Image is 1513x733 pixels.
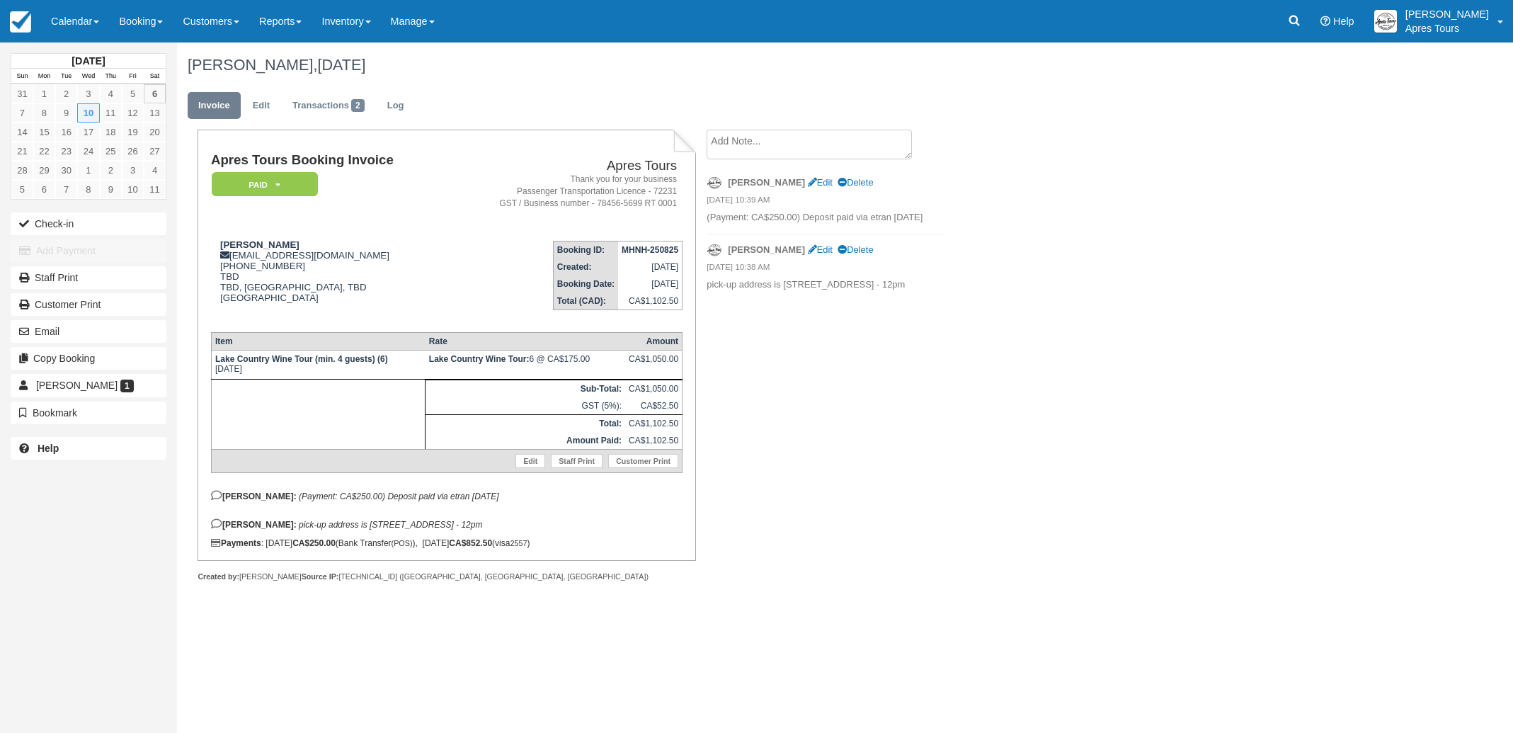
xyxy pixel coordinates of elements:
button: Check-in [11,212,166,235]
p: [PERSON_NAME] [1405,7,1489,21]
a: Help [11,437,166,460]
img: A1 [1374,10,1397,33]
a: 24 [77,142,99,161]
p: Apres Tours [1405,21,1489,35]
th: Booking Date: [553,275,618,292]
a: Transactions2 [282,92,375,120]
a: Customer Print [11,293,166,316]
button: Email [11,320,166,343]
a: 10 [77,103,99,123]
td: CA$52.50 [625,397,683,415]
h1: [PERSON_NAME], [188,57,1301,74]
div: [EMAIL_ADDRESS][DOMAIN_NAME] [PHONE_NUMBER] TBD TBD, [GEOGRAPHIC_DATA], TBD [GEOGRAPHIC_DATA] [211,239,443,321]
button: Add Payment [11,239,166,262]
a: 23 [55,142,77,161]
i: Help [1320,16,1330,26]
a: [PERSON_NAME] 1 [11,374,166,397]
td: 6 @ CA$175.00 [426,350,625,379]
div: : [DATE] (Bank Transfer ), [DATE] (visa ) [211,538,683,548]
a: 2 [100,161,122,180]
a: Edit [242,92,280,120]
a: 4 [100,84,122,103]
a: 2 [55,84,77,103]
a: 21 [11,142,33,161]
a: 11 [100,103,122,123]
th: Amount Paid: [426,432,625,450]
a: 7 [11,103,33,123]
div: CA$1,050.00 [629,354,678,375]
th: Booking ID: [553,242,618,259]
strong: [PERSON_NAME] [220,239,299,250]
a: Staff Print [551,454,603,468]
a: 4 [144,161,166,180]
strong: Payments [211,538,261,548]
em: [DATE] 10:39 AM [707,194,945,210]
a: 3 [122,161,144,180]
th: Fri [122,69,144,84]
a: 8 [33,103,55,123]
a: Customer Print [608,454,678,468]
h2: Apres Tours [448,159,677,174]
strong: [PERSON_NAME] [728,177,805,188]
strong: Source IP: [302,572,339,581]
a: 3 [77,84,99,103]
strong: [PERSON_NAME]: [211,520,297,530]
a: Edit [808,177,833,188]
button: Copy Booking [11,347,166,370]
p: pick-up address is [STREET_ADDRESS] - 12pm [707,278,945,292]
a: Delete [838,177,873,188]
a: 26 [122,142,144,161]
h1: Apres Tours Booking Invoice [211,153,443,168]
button: Bookmark [11,402,166,424]
a: Log [377,92,415,120]
em: pick-up address is [STREET_ADDRESS] - 12pm [299,520,482,530]
span: [PERSON_NAME] [36,380,118,391]
a: 14 [11,123,33,142]
a: 30 [55,161,77,180]
th: Sub-Total: [426,380,625,397]
a: 25 [100,142,122,161]
a: Invoice [188,92,241,120]
th: Item [211,332,425,350]
strong: Created by: [198,572,239,581]
strong: Lake Country Wine Tour (min. 4 guests) (6) [215,354,388,364]
a: 5 [11,180,33,199]
th: Total: [426,414,625,432]
td: [DATE] [618,275,683,292]
th: Sat [144,69,166,84]
a: 6 [144,84,166,103]
td: CA$1,102.50 [625,414,683,432]
th: Thu [100,69,122,84]
th: Tue [55,69,77,84]
a: 17 [77,123,99,142]
a: 9 [100,180,122,199]
strong: MHNH-250825 [622,245,678,255]
a: 18 [100,123,122,142]
td: CA$1,050.00 [625,380,683,397]
td: CA$1,102.50 [618,292,683,310]
a: Edit [515,454,545,468]
div: [PERSON_NAME] [TECHNICAL_ID] ([GEOGRAPHIC_DATA], [GEOGRAPHIC_DATA], [GEOGRAPHIC_DATA]) [198,572,695,582]
span: 1 [120,380,134,392]
p: (Payment: CA$250.00) Deposit paid via etran [DATE] [707,211,945,225]
a: 15 [33,123,55,142]
address: Thank you for your business Passenger Transportation Licence - 72231 GST / Business number - 7845... [448,174,677,210]
a: 31 [11,84,33,103]
img: checkfront-main-nav-mini-logo.png [10,11,31,33]
th: Mon [33,69,55,84]
a: 7 [55,180,77,199]
strong: CA$852.50 [449,538,492,548]
a: 27 [144,142,166,161]
strong: CA$250.00 [292,538,336,548]
strong: [DATE] [72,55,105,67]
th: Rate [426,332,625,350]
strong: [PERSON_NAME] [728,244,805,255]
a: 19 [122,123,144,142]
em: (Payment: CA$250.00) Deposit paid via etran [DATE] [299,491,499,501]
a: 11 [144,180,166,199]
a: 1 [33,84,55,103]
th: Wed [77,69,99,84]
a: 13 [144,103,166,123]
span: 2 [351,99,365,112]
th: Total (CAD): [553,292,618,310]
